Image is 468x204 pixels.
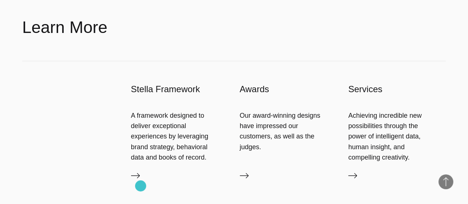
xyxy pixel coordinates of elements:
[131,110,229,162] div: A framework designed to deliver exceptional experiences by leveraging brand strategy, behavioral ...
[240,83,337,95] h3: Awards
[22,16,107,39] h2: Learn More
[438,174,453,189] button: Back to Top
[348,83,446,95] h3: Services
[131,83,229,95] h3: Stella Framework
[348,110,446,162] div: Achieving incredible new possibilities through the power of intelligent data, human insight, and ...
[240,110,337,152] div: Our award-winning designs have impressed our customers, as well as the judges.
